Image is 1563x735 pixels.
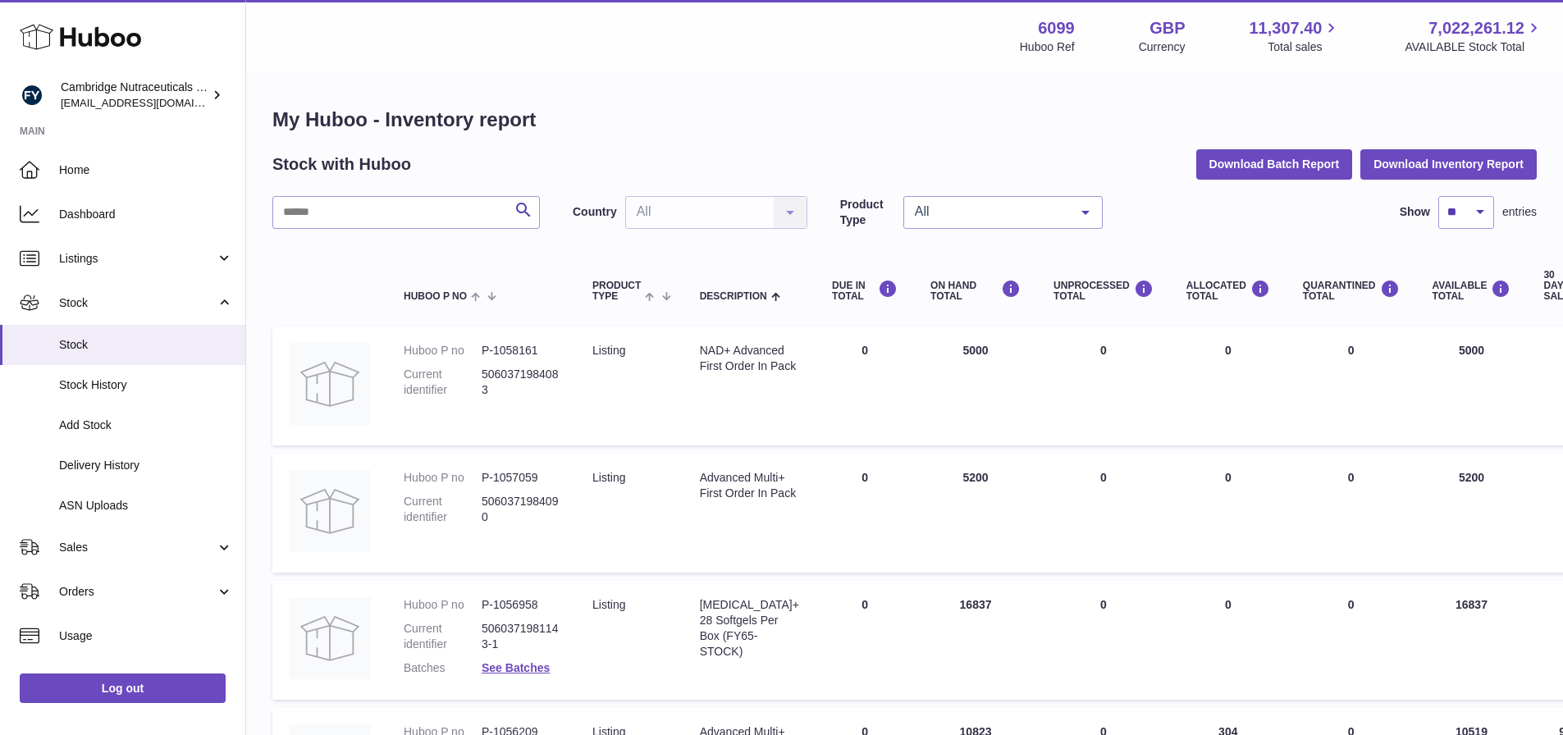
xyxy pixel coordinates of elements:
td: 0 [1037,326,1170,445]
div: Currency [1139,39,1186,55]
div: NAD+ Advanced First Order In Pack [700,343,799,374]
button: Download Inventory Report [1360,149,1537,179]
td: 0 [1170,326,1287,445]
dd: 5060371981143-1 [482,621,560,652]
button: Download Batch Report [1196,149,1353,179]
dd: 5060371984090 [482,494,560,525]
dt: Batches [404,660,482,676]
strong: GBP [1149,17,1185,39]
span: listing [592,598,625,611]
span: Listings [59,251,216,267]
label: Country [573,204,617,220]
span: Delivery History [59,458,233,473]
span: Sales [59,540,216,555]
span: Product Type [592,281,641,302]
img: product image [289,597,371,679]
span: Dashboard [59,207,233,222]
dd: P-1058161 [482,343,560,358]
span: 0 [1348,598,1355,611]
a: 7,022,261.12 AVAILABLE Stock Total [1405,17,1543,55]
div: UNPROCESSED Total [1053,280,1154,302]
dd: P-1057059 [482,470,560,486]
td: 5000 [1416,326,1528,445]
img: product image [289,470,371,552]
span: Huboo P no [404,291,467,302]
img: product image [289,343,371,425]
td: 0 [1037,581,1170,701]
div: [MEDICAL_DATA]+ 28 Softgels Per Box (FY65-STOCK) [700,597,799,660]
strong: 6099 [1038,17,1075,39]
dt: Current identifier [404,494,482,525]
div: QUARANTINED Total [1303,280,1400,302]
span: Stock History [59,377,233,393]
td: 0 [1170,581,1287,701]
div: Advanced Multi+ First Order In Pack [700,470,799,501]
span: Usage [59,628,233,644]
a: Log out [20,673,226,703]
label: Product Type [840,197,895,228]
h1: My Huboo - Inventory report [272,107,1537,133]
span: ASN Uploads [59,498,233,514]
span: Description [700,291,767,302]
h2: Stock with Huboo [272,153,411,176]
td: 5200 [914,454,1037,573]
span: 7,022,261.12 [1428,17,1524,39]
span: listing [592,344,625,357]
span: All [911,203,1069,220]
label: Show [1400,204,1430,220]
span: Home [59,162,233,178]
div: DUE IN TOTAL [832,280,898,302]
dt: Current identifier [404,367,482,398]
td: 5000 [914,326,1037,445]
dt: Huboo P no [404,470,482,486]
td: 0 [1037,454,1170,573]
dd: P-1056958 [482,597,560,613]
span: listing [592,471,625,484]
a: See Batches [482,661,550,674]
span: Add Stock [59,418,233,433]
td: 16837 [1416,581,1528,701]
span: 0 [1348,471,1355,484]
div: ALLOCATED Total [1186,280,1270,302]
img: internalAdmin-6099@internal.huboo.com [20,83,44,107]
td: 5200 [1416,454,1528,573]
div: AVAILABLE Total [1433,280,1511,302]
span: 0 [1348,344,1355,357]
span: 11,307.40 [1249,17,1322,39]
a: 11,307.40 Total sales [1249,17,1341,55]
span: Stock [59,337,233,353]
td: 0 [816,326,914,445]
span: entries [1502,204,1537,220]
div: ON HAND Total [930,280,1021,302]
td: 16837 [914,581,1037,701]
dt: Huboo P no [404,597,482,613]
span: [EMAIL_ADDRESS][DOMAIN_NAME] [61,96,241,109]
span: AVAILABLE Stock Total [1405,39,1543,55]
dt: Huboo P no [404,343,482,358]
div: Cambridge Nutraceuticals Ltd [61,80,208,111]
span: Total sales [1268,39,1341,55]
td: 0 [816,581,914,701]
div: Huboo Ref [1020,39,1075,55]
span: Stock [59,295,216,311]
dd: 5060371984083 [482,367,560,398]
span: Orders [59,584,216,600]
td: 0 [816,454,914,573]
dt: Current identifier [404,621,482,652]
td: 0 [1170,454,1287,573]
